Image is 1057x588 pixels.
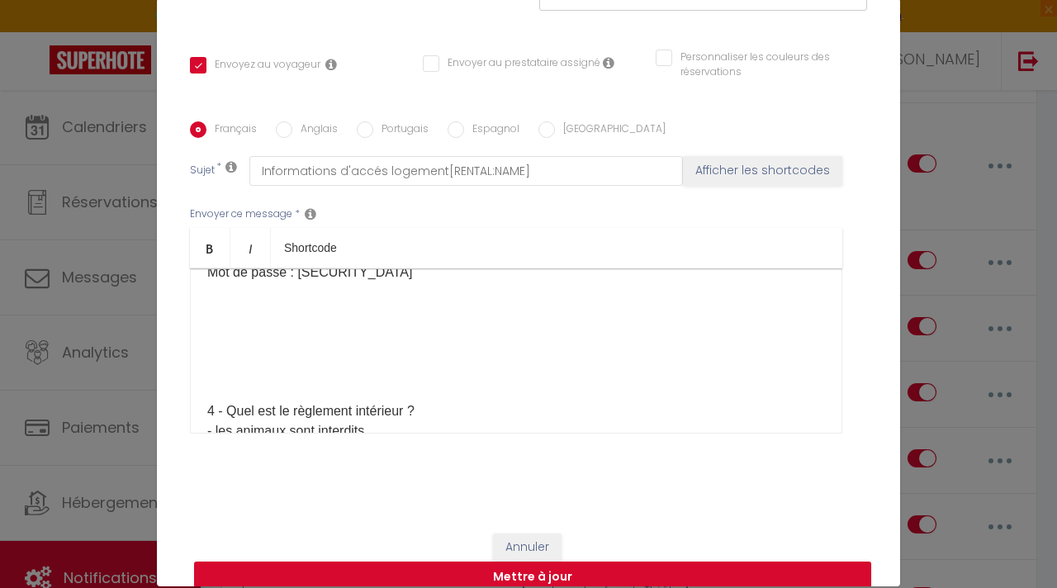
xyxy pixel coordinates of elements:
a: Shortcode [271,228,350,268]
a: Italic [230,228,271,268]
span: 4 - Quel est le règlement intérieur ? [207,404,415,418]
label: Espagnol [464,121,519,140]
label: Portugais [373,121,429,140]
button: Afficher les shortcodes [683,156,842,186]
label: [GEOGRAPHIC_DATA] [555,121,666,140]
i: Envoyer au voyageur [325,58,337,71]
i: Message [305,207,316,220]
a: Bold [190,228,230,268]
i: Envoyer au prestataire si il est assigné [603,56,614,69]
label: Français [206,121,257,140]
label: Anglais [292,121,338,140]
button: Annuler [493,533,562,562]
span: - les animaux sont interdits [207,424,364,438]
i: Subject [225,160,237,173]
button: Ouvrir le widget de chat LiveChat [13,7,63,56]
label: Envoyer ce message [190,206,292,222]
label: Sujet [190,163,215,180]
